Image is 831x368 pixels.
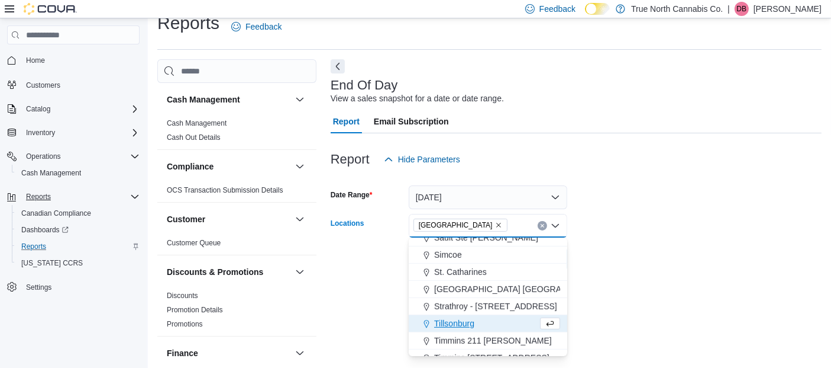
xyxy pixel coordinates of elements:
div: Customer [157,236,316,255]
h3: End Of Day [331,78,398,92]
button: Tillsonburg [409,315,567,332]
span: St. Catharines [434,266,487,278]
h3: Discounts & Promotions [167,266,263,278]
button: Customer [167,213,290,225]
span: Discounts [167,291,198,300]
a: Reports [17,239,51,254]
label: Locations [331,219,364,228]
h1: Reports [157,11,219,35]
span: Cash Management [167,119,227,128]
div: Discounts & Promotions [157,289,316,336]
button: Discounts & Promotions [167,266,290,278]
img: Cova [24,3,77,15]
button: Compliance [167,161,290,172]
button: Cash Management [167,94,290,105]
span: Settings [26,283,51,292]
button: Discounts & Promotions [293,265,307,279]
span: Reports [21,190,140,204]
a: Cash Management [17,166,86,180]
a: Customers [21,78,65,92]
span: Dashboards [21,225,69,235]
p: True North Cannabis Co. [631,2,723,16]
div: Cash Management [157,116,316,149]
a: Customer Queue [167,239,221,247]
button: Finance [293,346,307,360]
h3: Cash Management [167,94,240,105]
span: Canadian Compliance [17,206,140,220]
a: Promotion Details [167,306,223,314]
button: Customer [293,212,307,226]
span: Promotions [167,319,203,329]
button: Next [331,59,345,73]
button: Inventory [21,126,60,140]
button: Timmins [STREET_ADDRESS] [409,350,567,367]
button: Compliance [293,159,307,174]
span: Catalog [21,102,140,116]
a: Dashboards [12,222,144,238]
span: Home [26,56,45,65]
a: Settings [21,280,56,295]
p: [PERSON_NAME] [754,2,822,16]
span: Tillsonburg [434,318,474,329]
span: Feedback [539,3,575,15]
span: Cash Out Details [167,133,221,142]
span: Hide Parameters [398,153,460,165]
span: Reports [21,242,46,251]
span: Sault Ste [PERSON_NAME] [434,232,538,244]
span: Strathroy - [STREET_ADDRESS] [434,300,557,312]
a: Promotions [167,320,203,328]
span: Timmins 211 [PERSON_NAME] [434,335,552,347]
div: Compliance [157,183,316,202]
span: Home [21,53,140,68]
div: View a sales snapshot for a date or date range. [331,92,504,105]
span: Timmins [STREET_ADDRESS] [434,352,549,364]
span: [GEOGRAPHIC_DATA] [419,219,493,231]
button: Clear input [538,221,547,231]
button: Catalog [2,101,144,117]
span: OCS Transaction Submission Details [167,185,283,195]
div: Devin Bedard [735,2,749,16]
h3: Finance [167,347,198,359]
button: Reports [12,238,144,255]
span: Customers [26,81,60,90]
button: Home [2,52,144,69]
span: [US_STATE] CCRS [21,258,83,268]
a: Canadian Compliance [17,206,96,220]
a: Discounts [167,292,198,300]
button: Operations [21,149,66,164]
span: Cash Management [17,166,140,180]
button: Finance [167,347,290,359]
button: Remove Sudbury from selection in this group [495,222,502,229]
button: Customers [2,76,144,93]
span: Feedback [245,21,282,33]
button: Strathroy - [STREET_ADDRESS] [409,298,567,315]
button: Inventory [2,124,144,141]
span: Sudbury [413,219,507,232]
button: Timmins 211 [PERSON_NAME] [409,332,567,350]
a: OCS Transaction Submission Details [167,186,283,194]
span: Customers [21,77,140,92]
span: Dashboards [17,223,140,237]
span: Operations [26,152,61,161]
span: Email Subscription [374,110,449,133]
a: [US_STATE] CCRS [17,256,88,270]
button: Close list of options [551,221,560,231]
span: Canadian Compliance [21,209,91,218]
span: Simcoe [434,249,462,261]
h3: Compliance [167,161,214,172]
span: [GEOGRAPHIC_DATA] [GEOGRAPHIC_DATA] [GEOGRAPHIC_DATA] [434,283,697,295]
span: Report [333,110,360,133]
h3: Customer [167,213,205,225]
a: Dashboards [17,223,73,237]
a: Cash Out Details [167,133,221,142]
span: DB [737,2,747,16]
span: Cash Management [21,168,81,178]
button: Hide Parameters [379,148,465,171]
button: Simcoe [409,247,567,264]
a: Home [21,53,50,68]
span: Settings [21,280,140,295]
button: St. Catharines [409,264,567,281]
span: Inventory [26,128,55,137]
